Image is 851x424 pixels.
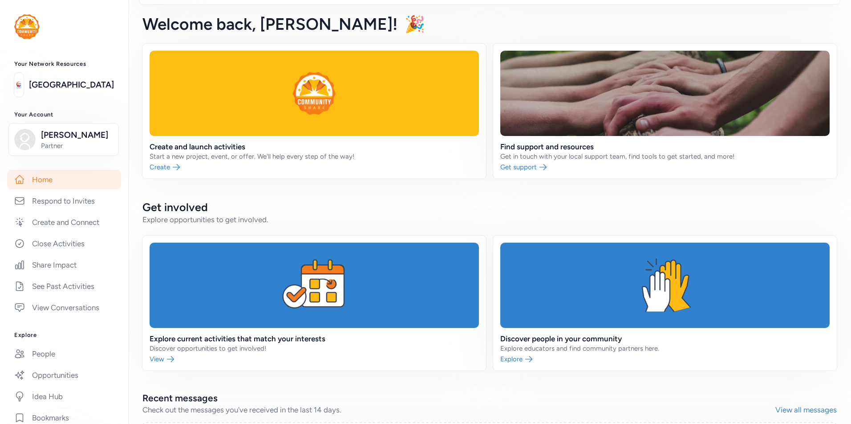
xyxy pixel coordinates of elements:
a: Idea Hub [7,387,121,406]
a: Opportunities [7,365,121,385]
h3: Your Account [14,111,114,118]
span: 🎉 [405,14,425,34]
span: Welcome back , [PERSON_NAME]! [142,14,397,34]
a: People [7,344,121,364]
div: Explore opportunities to get involved. [142,214,837,225]
h3: Explore [14,332,114,339]
img: logo [14,75,24,95]
span: Partner [41,141,113,150]
a: See Past Activities [7,276,121,296]
h2: Recent messages [142,392,775,404]
a: Respond to Invites [7,191,121,211]
a: View all messages [775,404,837,415]
span: [PERSON_NAME] [41,129,113,141]
img: logo [14,14,40,39]
a: Create and Connect [7,212,121,232]
h3: Your Network Resources [14,60,114,68]
button: [PERSON_NAME]Partner [8,123,119,156]
a: [GEOGRAPHIC_DATA] [29,79,114,91]
h2: Get involved [142,200,837,214]
a: View Conversations [7,298,121,317]
a: Close Activities [7,234,121,253]
div: Check out the messages you've received in the last 14 days. [142,404,775,415]
a: Share Impact [7,255,121,275]
a: Home [7,170,121,189]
